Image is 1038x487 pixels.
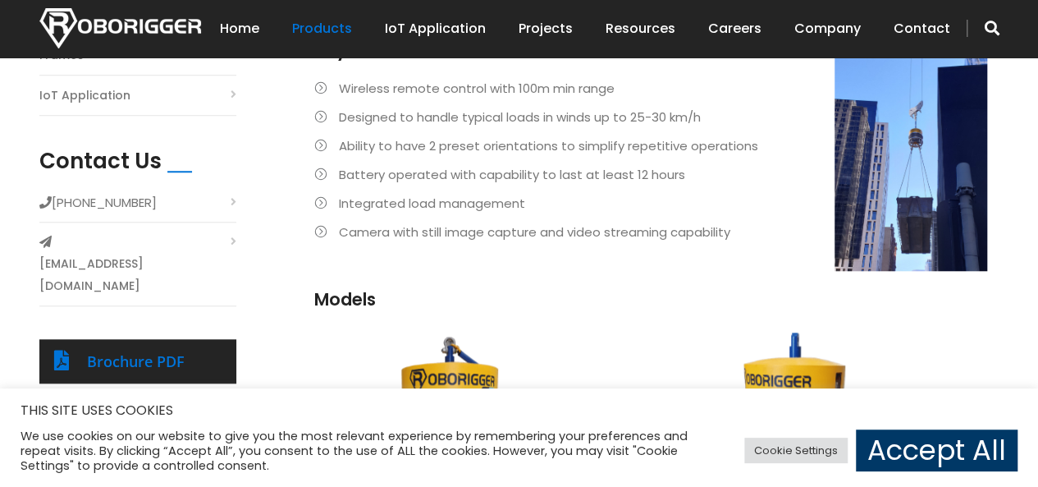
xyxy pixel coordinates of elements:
a: Contact [894,3,950,54]
a: IoT Application [385,3,486,54]
h2: Contact Us [39,149,162,174]
li: Ability to have 2 preset orientations to simplify repetitive operations [314,135,987,157]
a: Home [220,3,259,54]
li: Integrated load management [314,192,987,214]
div: We use cookies on our website to give you the most relevant experience by remembering your prefer... [21,429,719,473]
li: Wireless remote control with 100m min range [314,77,987,99]
a: IoT Application [39,85,130,107]
a: Careers [708,3,761,54]
li: [PHONE_NUMBER] [39,191,236,223]
li: Battery operated with capability to last at least 12 hours [314,163,987,186]
a: Resources [606,3,675,54]
li: Designed to handle typical loads in winds up to 25-30 km/h [314,106,987,128]
h5: THIS SITE USES COOKIES [21,400,1017,421]
a: Accept All [856,430,1017,471]
h3: Models [314,287,987,311]
a: Projects [519,3,573,54]
a: Brochure PDF [87,351,185,371]
img: Nortech [39,8,201,48]
li: Camera with still image capture and video streaming capability [314,221,987,243]
a: Company [794,3,861,54]
a: Cookie Settings [744,438,848,463]
a: [EMAIL_ADDRESS][DOMAIN_NAME] [39,253,236,297]
a: Products [292,3,352,54]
